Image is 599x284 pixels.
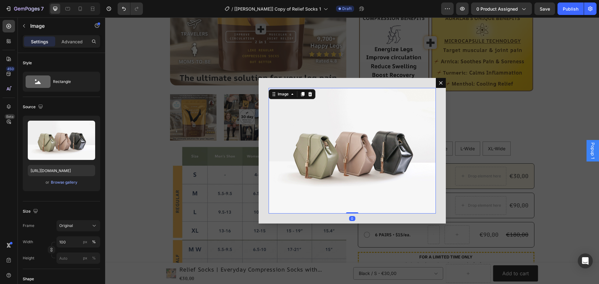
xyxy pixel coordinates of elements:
[23,255,34,261] label: Height
[105,17,599,284] iframe: To enrich screen reader interactions, please activate Accessibility in Grammarly extension settings
[153,60,341,206] div: Dialog content
[56,236,100,248] input: px%
[234,6,321,12] span: [[PERSON_NAME]] Copy of Relief Socks 1
[485,125,491,142] span: Popup 1
[28,165,95,176] input: https://example.com/image.jpg
[59,223,73,229] span: Original
[163,70,331,196] img: image_demo.jpg
[92,255,96,261] div: %
[41,5,44,12] p: 7
[83,255,87,261] div: px
[342,6,352,12] span: Draft
[30,22,83,30] p: Image
[92,239,96,245] div: %
[46,179,49,186] span: or
[5,114,15,119] div: Beta
[540,6,550,12] span: Save
[53,75,91,89] div: Rectangle
[90,254,98,262] button: px
[51,180,77,185] div: Browse gallery
[171,74,185,79] div: Image
[23,239,33,245] label: Width
[81,238,89,246] button: %
[28,121,95,160] img: preview-image
[23,223,34,229] label: Frame
[81,254,89,262] button: %
[51,179,78,185] button: Browse gallery
[476,6,518,12] span: 0 product assigned
[56,220,100,231] button: Original
[23,60,32,66] div: Style
[534,2,555,15] button: Save
[23,207,39,216] div: Size
[90,238,98,246] button: px
[471,2,532,15] button: 0 product assigned
[244,199,250,204] div: 0
[558,2,584,15] button: Publish
[153,60,341,206] div: Dialog body
[118,2,143,15] div: Undo/Redo
[83,239,87,245] div: px
[578,253,593,268] div: Open Intercom Messenger
[6,66,15,71] div: 450
[61,38,83,45] p: Advanced
[2,2,46,15] button: 7
[231,6,233,12] span: /
[563,6,578,12] div: Publish
[56,253,100,264] input: px%
[23,276,34,282] div: Shape
[31,38,48,45] p: Settings
[23,103,44,111] div: Source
